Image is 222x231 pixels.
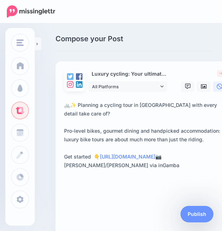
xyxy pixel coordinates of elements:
[92,83,159,90] span: All Platforms
[180,206,213,222] a: Publish
[88,81,167,92] a: All Platforms
[56,35,123,43] span: Compose your Post
[16,39,24,46] img: menu.png
[88,70,168,78] p: Luxury cycling: Your ultimate guide to luxury cycling in [GEOGRAPHIC_DATA]
[7,5,55,18] img: Missinglettr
